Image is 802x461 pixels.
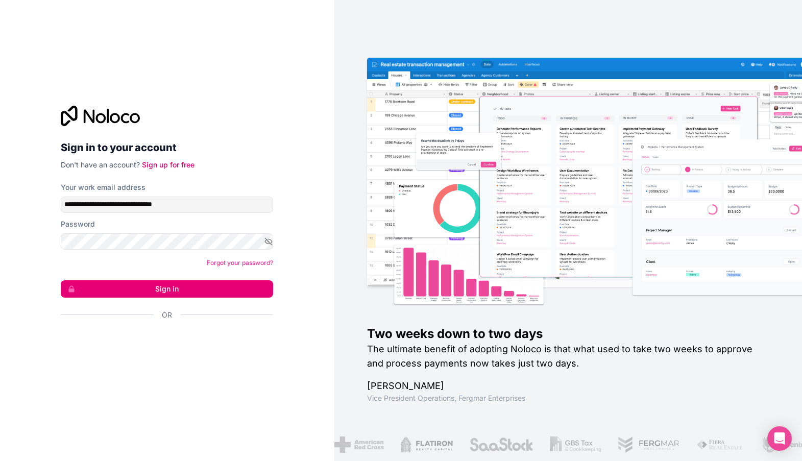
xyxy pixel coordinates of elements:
[367,393,769,403] h1: Vice President Operations , Fergmar Enterprises
[61,233,273,250] input: Password
[61,182,145,192] label: Your work email address
[367,342,769,371] h2: The ultimate benefit of adopting Noloco is that what used to take two weeks to approve and proces...
[142,160,195,169] a: Sign up for free
[454,436,519,453] img: /assets/saastock-C6Zbiodz.png
[61,160,140,169] span: Don't have an account?
[603,436,665,453] img: /assets/fergmar-CudnrXN5.png
[162,310,172,320] span: Or
[385,436,438,453] img: /assets/flatiron-C8eUkumj.png
[319,436,369,453] img: /assets/american-red-cross-BAupjrZR.png
[767,426,792,451] div: Open Intercom Messenger
[682,436,730,453] img: /assets/fiera-fwj2N5v4.png
[367,326,769,342] h1: Two weeks down to two days
[61,219,95,229] label: Password
[534,436,587,453] img: /assets/gbstax-C-GtDUiK.png
[745,436,800,453] img: /assets/phoenix-BREaitsQ.png
[61,197,273,213] input: Email address
[367,379,769,393] h1: [PERSON_NAME]
[61,280,273,298] button: Sign in
[61,138,273,157] h2: Sign in to your account
[207,259,273,266] a: Forgot your password?
[56,331,270,354] iframe: Sign in with Google Button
